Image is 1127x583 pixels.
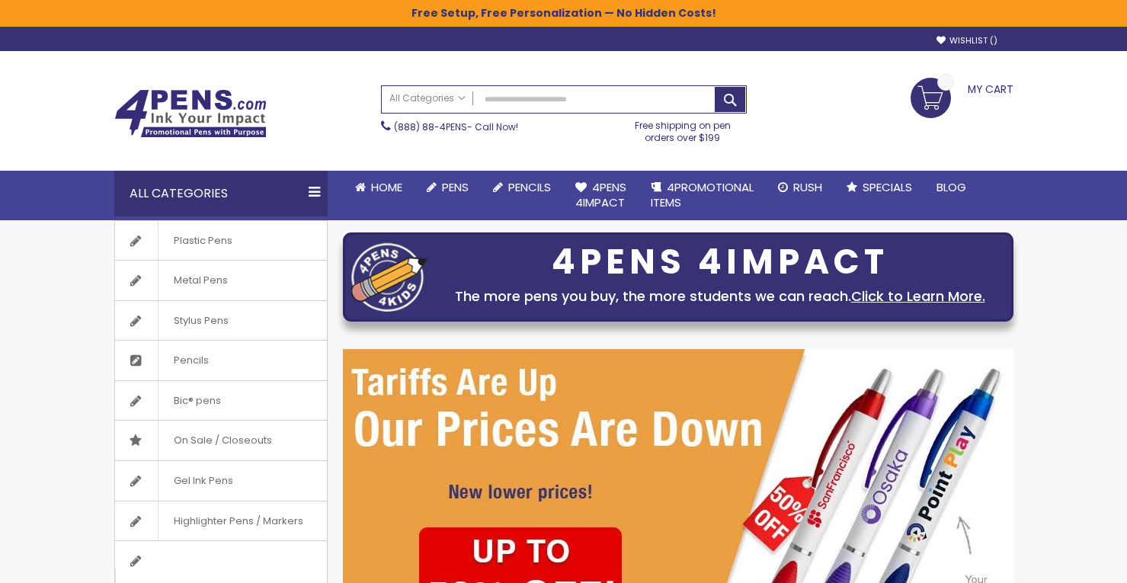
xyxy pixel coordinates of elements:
a: All Categories [382,86,473,111]
span: All Categories [389,92,466,104]
a: Bic® pens [115,381,327,421]
div: 4PENS 4IMPACT [435,246,1005,278]
span: Gel Ink Pens [158,461,248,501]
a: Metal Pens [115,261,327,300]
a: (888) 88-4PENS [394,120,467,133]
a: Wishlist [936,35,997,46]
a: 4Pens4impact [563,171,639,220]
span: Bic® pens [158,381,236,421]
a: Home [343,171,415,204]
span: Pencils [508,179,551,195]
span: - Call Now! [394,120,518,133]
a: Pencils [115,341,327,380]
div: Free shipping on pen orders over $199 [619,114,747,144]
span: Rush [793,179,822,195]
span: Stylus Pens [158,301,244,341]
a: 4PROMOTIONALITEMS [639,171,766,220]
img: four_pen_logo.png [351,242,427,312]
span: Specials [863,179,912,195]
a: Stylus Pens [115,301,327,341]
a: Specials [834,171,924,204]
a: Plastic Pens [115,221,327,261]
span: Metal Pens [158,261,243,300]
span: Home [371,179,402,195]
a: Rush [766,171,834,204]
span: Plastic Pens [158,221,248,261]
a: Click to Learn More. [851,287,985,306]
div: The more pens you buy, the more students we can reach. [435,286,1005,307]
span: On Sale / Closeouts [158,421,287,460]
div: All Categories [114,171,328,216]
a: Highlighter Pens / Markers [115,501,327,541]
span: Pens [442,179,469,195]
a: Blog [924,171,978,204]
span: 4PROMOTIONAL ITEMS [651,179,754,210]
span: Highlighter Pens / Markers [158,501,319,541]
img: 4Pens Custom Pens and Promotional Products [114,89,267,138]
a: On Sale / Closeouts [115,421,327,460]
span: Blog [936,179,966,195]
a: Pencils [481,171,563,204]
span: Pencils [158,341,224,380]
a: Pens [415,171,481,204]
span: 4Pens 4impact [575,179,626,210]
a: Gel Ink Pens [115,461,327,501]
